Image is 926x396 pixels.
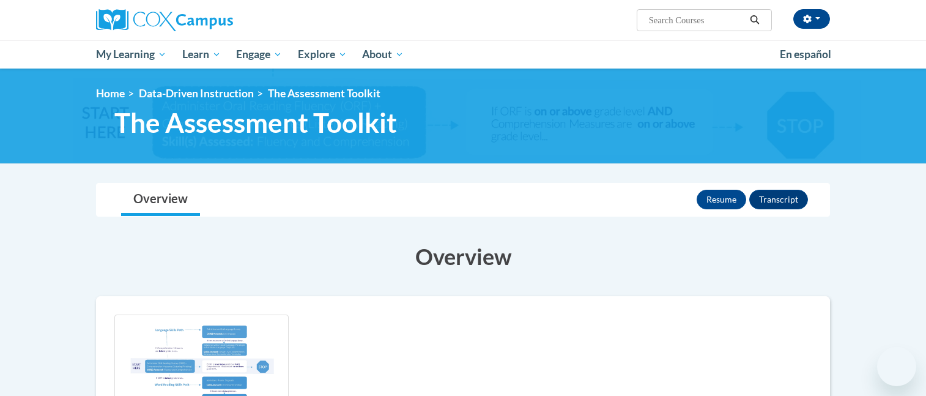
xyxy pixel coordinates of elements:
[174,40,229,69] a: Learn
[746,13,764,28] button: Search
[96,47,166,62] span: My Learning
[877,347,916,386] iframe: Button to launch messaging window
[268,87,380,100] span: The Assessment Toolkit
[236,47,282,62] span: Engage
[139,87,254,100] a: Data-Driven Instruction
[114,106,397,139] span: The Assessment Toolkit
[355,40,412,69] a: About
[96,9,233,31] img: Cox Campus
[96,241,830,272] h3: Overview
[648,13,746,28] input: Search Courses
[182,47,221,62] span: Learn
[96,87,125,100] a: Home
[78,40,848,69] div: Main menu
[772,42,839,67] a: En español
[290,40,355,69] a: Explore
[749,190,808,209] button: Transcript
[96,9,328,31] a: Cox Campus
[780,48,831,61] span: En español
[697,190,746,209] button: Resume
[121,184,200,216] a: Overview
[298,47,347,62] span: Explore
[88,40,174,69] a: My Learning
[362,47,404,62] span: About
[793,9,830,29] button: Account Settings
[228,40,290,69] a: Engage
